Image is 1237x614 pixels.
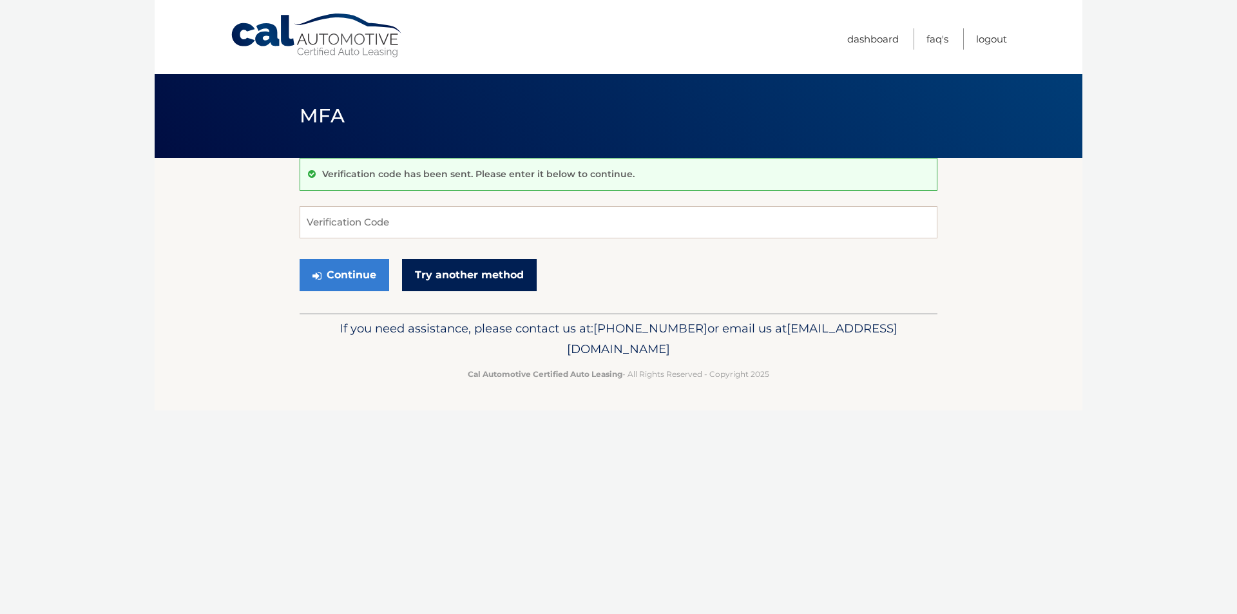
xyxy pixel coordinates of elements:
[300,104,345,128] span: MFA
[402,259,537,291] a: Try another method
[593,321,707,336] span: [PHONE_NUMBER]
[468,369,622,379] strong: Cal Automotive Certified Auto Leasing
[230,13,404,59] a: Cal Automotive
[847,28,899,50] a: Dashboard
[926,28,948,50] a: FAQ's
[976,28,1007,50] a: Logout
[308,318,929,360] p: If you need assistance, please contact us at: or email us at
[300,206,937,238] input: Verification Code
[322,168,635,180] p: Verification code has been sent. Please enter it below to continue.
[300,259,389,291] button: Continue
[567,321,897,356] span: [EMAIL_ADDRESS][DOMAIN_NAME]
[308,367,929,381] p: - All Rights Reserved - Copyright 2025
